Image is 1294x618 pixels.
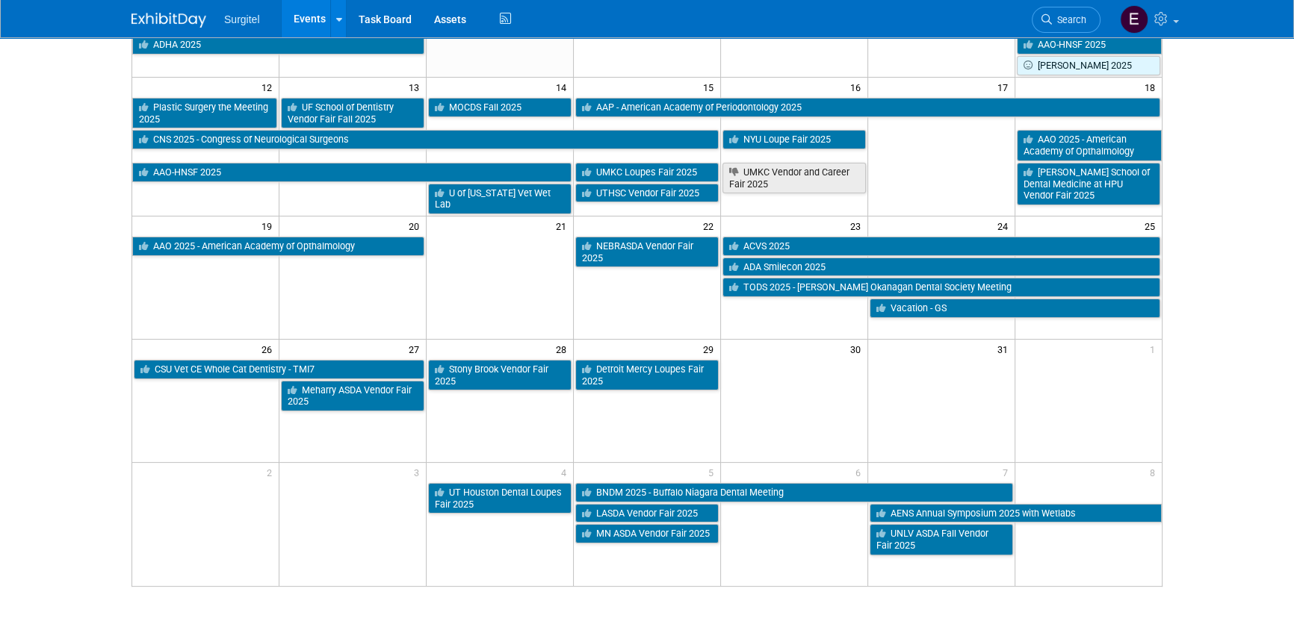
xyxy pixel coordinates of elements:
[1148,340,1162,358] span: 1
[996,78,1015,96] span: 17
[575,237,719,267] a: NEBRASDA Vendor Fair 2025
[722,257,1160,277] a: ADA Smilecon 2025
[428,184,572,214] a: U of [US_STATE] Vet Wet Lab
[1120,5,1148,34] img: Event Coordinator
[554,78,573,96] span: 14
[722,237,1160,256] a: ACVS 2025
[722,163,866,193] a: UMKC Vendor and Career Fair 2025
[260,216,279,235] span: 19
[575,98,1160,117] a: AAP - American Academy of Periodontology 2025
[996,340,1015,358] span: 31
[702,78,720,96] span: 15
[260,340,279,358] span: 26
[554,340,573,358] span: 28
[132,98,277,128] a: Plastic Surgery the Meeting 2025
[849,340,867,358] span: 30
[260,78,279,96] span: 12
[702,216,720,235] span: 22
[134,360,424,379] a: CSU Vet CE Whole Cat Dentistry - TMI7
[407,78,426,96] span: 13
[412,463,426,481] span: 3
[428,483,572,514] a: UT Houston Dental Loupes Fair 2025
[1032,7,1100,33] a: Search
[428,360,572,390] a: Stony Brook Vendor Fair 2025
[428,98,572,117] a: MOCDS Fall 2025
[575,524,719,543] a: MN ASDA Vendor Fair 2025
[407,216,426,235] span: 20
[132,35,424,54] a: ADHA 2025
[575,360,719,390] a: Detroit Mercy Loupes Fair 2025
[707,463,720,481] span: 5
[702,340,720,358] span: 29
[281,381,424,411] a: Meharry ASDA Vendor Fair 2025
[1001,463,1015,481] span: 7
[132,163,572,182] a: AAO-HNSF 2025
[996,216,1015,235] span: 24
[1143,216,1162,235] span: 25
[407,340,426,358] span: 27
[131,13,206,28] img: ExhibitDay
[1017,56,1160,75] a: [PERSON_NAME] 2025
[854,463,867,481] span: 6
[224,13,259,25] span: Surgitel
[1052,14,1086,25] span: Search
[575,163,719,182] a: UMKC Loupes Fair 2025
[870,524,1013,555] a: UNLV ASDA Fall Vendor Fair 2025
[722,278,1160,297] a: TODS 2025 - [PERSON_NAME] Okanagan Dental Society Meeting
[575,483,1013,502] a: BNDM 2025 - Buffalo Niagara Dental Meeting
[132,130,719,149] a: CNS 2025 - Congress of Neurological Surgeons
[1017,130,1162,160] a: AAO 2025 - American Academy of Opthalmology
[281,98,424,128] a: UF School of Dentistry Vendor Fair Fall 2025
[849,216,867,235] span: 23
[1017,35,1162,54] a: AAO-HNSF 2025
[560,463,573,481] span: 4
[722,130,866,149] a: NYU Loupe Fair 2025
[849,78,867,96] span: 16
[132,237,424,256] a: AAO 2025 - American Academy of Opthalmology
[1143,78,1162,96] span: 18
[265,463,279,481] span: 2
[1017,163,1160,205] a: [PERSON_NAME] School of Dental Medicine at HPU Vendor Fair 2025
[554,216,573,235] span: 21
[870,299,1160,318] a: Vacation - GS
[1148,463,1162,481] span: 8
[575,504,719,523] a: LASDA Vendor Fair 2025
[870,504,1162,523] a: AENS Annual Symposium 2025 with Wetlabs
[575,184,719,203] a: UTHSC Vendor Fair 2025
